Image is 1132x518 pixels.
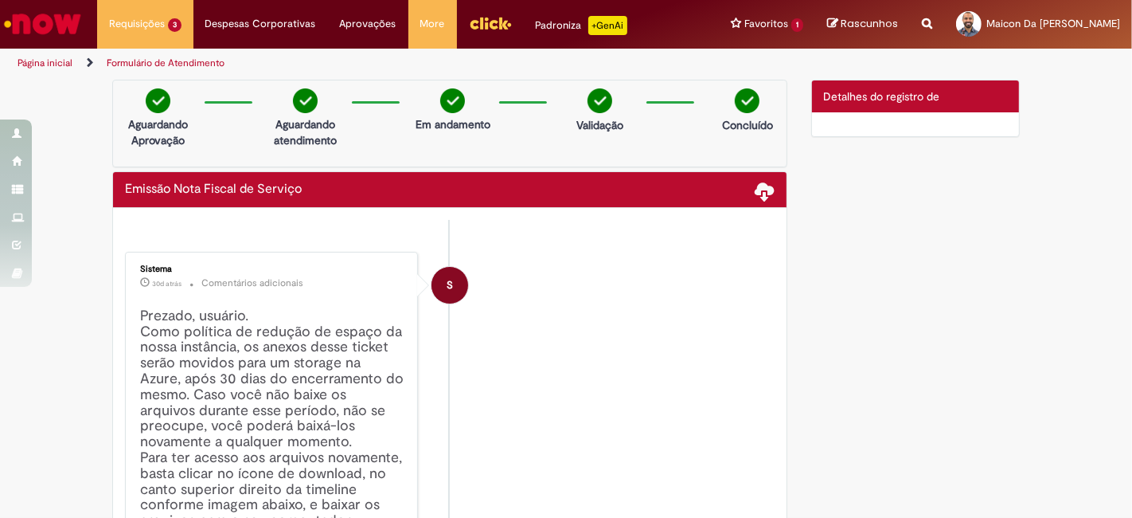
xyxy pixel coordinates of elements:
[107,57,224,69] a: Formulário de Atendimento
[140,265,405,274] div: Sistema
[119,116,197,148] p: Aguardando Aprovação
[416,116,490,132] p: Em andamento
[986,17,1120,30] span: Maicon Da [PERSON_NAME]
[469,11,512,35] img: click_logo_yellow_360x200.png
[125,182,302,197] h2: Emissão Nota Fiscal de Serviço Histórico de tíquete
[205,16,316,32] span: Despesas Corporativas
[168,18,182,32] span: 3
[587,88,612,113] img: check-circle-green.png
[109,16,165,32] span: Requisições
[447,266,453,304] span: S
[827,17,898,32] a: Rascunhos
[201,277,303,290] small: Comentários adicionais
[431,267,468,304] div: System
[440,88,465,113] img: check-circle-green.png
[18,57,72,69] a: Página inicial
[791,18,803,32] span: 1
[340,16,396,32] span: Aprovações
[536,16,627,35] div: Padroniza
[824,89,940,104] span: Detalhes do registro de
[735,88,759,113] img: check-circle-green.png
[146,88,170,113] img: check-circle-green.png
[12,49,743,78] ul: Trilhas de página
[152,279,182,288] span: 30d atrás
[2,8,84,40] img: ServiceNow
[293,88,318,113] img: check-circle-green.png
[576,117,623,133] p: Validação
[722,117,773,133] p: Concluído
[755,181,775,200] span: Baixar anexos
[420,16,445,32] span: More
[152,279,182,288] time: 31/08/2025 03:02:04
[588,16,627,35] p: +GenAi
[267,116,344,148] p: Aguardando atendimento
[841,16,898,31] span: Rascunhos
[744,16,788,32] span: Favoritos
